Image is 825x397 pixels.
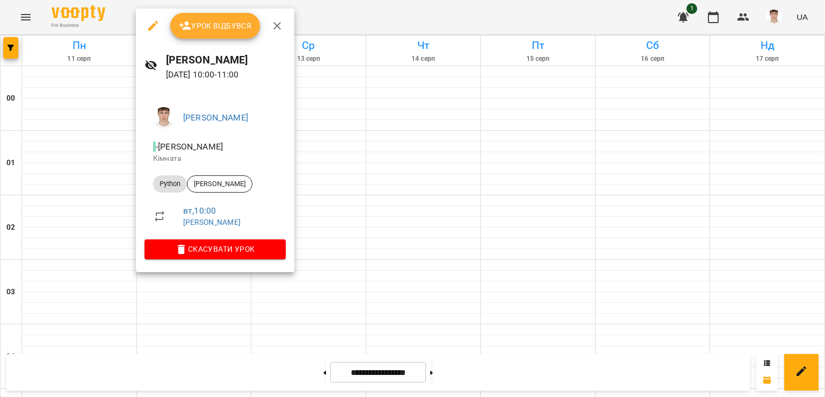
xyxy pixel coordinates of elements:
[153,243,277,256] span: Скасувати Урок
[170,13,260,39] button: Урок відбувся
[166,68,286,81] p: [DATE] 10:00 - 11:00
[144,239,286,259] button: Скасувати Урок
[183,205,216,216] a: вт , 10:00
[153,179,187,189] span: Python
[187,175,252,193] div: [PERSON_NAME]
[166,52,286,68] h6: [PERSON_NAME]
[183,218,241,226] a: [PERSON_NAME]
[187,179,252,189] span: [PERSON_NAME]
[153,107,175,129] img: 8fe045a9c59afd95b04cf3756caf59e6.jpg
[183,112,248,123] a: [PERSON_NAME]
[153,153,277,164] p: Кімната
[179,19,252,32] span: Урок відбувся
[153,141,225,152] span: - [PERSON_NAME]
